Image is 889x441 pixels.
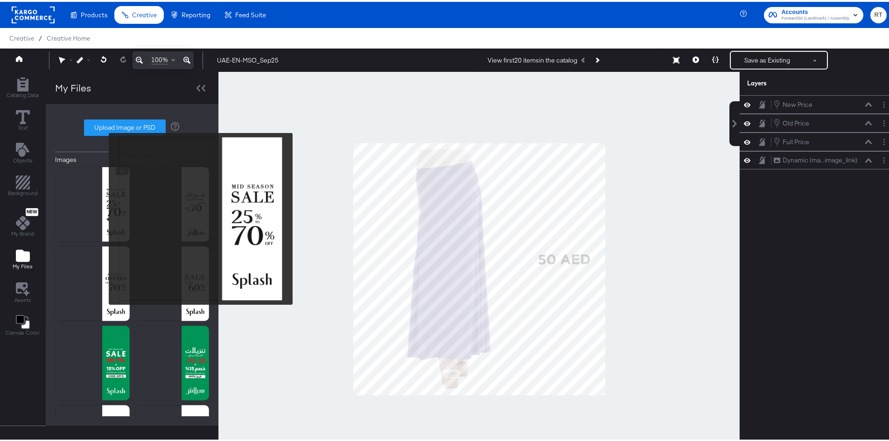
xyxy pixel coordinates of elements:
button: Layer Options [879,135,889,145]
span: Canvas Color [6,327,40,335]
span: Catalog Data [7,90,39,97]
button: Add Files [7,245,38,272]
div: Photoshop (PSD) [122,154,171,162]
button: RT [870,5,887,21]
div: Old Price [783,117,809,126]
span: Background [8,188,38,195]
button: Image Options [116,165,128,173]
button: Add Rectangle [1,73,44,100]
span: Reporting [182,9,210,17]
span: Text [18,122,28,130]
div: Layers [747,77,842,86]
div: My Files [55,79,91,93]
button: NewMy Brand [6,204,40,239]
button: New Price [773,98,813,108]
div: New Price [783,98,812,107]
span: Assets [14,294,31,302]
a: Creative Home [47,33,90,40]
div: View first 20 items in the catalog [488,54,577,63]
span: / [34,33,47,40]
button: Layer Options [879,117,889,126]
span: Products [81,9,107,17]
span: New [26,207,38,213]
div: Full Price [783,136,809,145]
button: AccountsForward3d (Landmark) / Assembly [764,5,863,21]
span: My Files [13,261,33,268]
div: Dynamic Ima...image_link) [783,154,857,163]
span: Accounts [782,6,849,15]
button: Layer Options [879,98,889,108]
div: Images [55,154,77,162]
button: Images [55,154,115,162]
span: Creative [9,33,34,40]
button: Save as Existing [731,50,804,67]
button: Next Product [590,50,603,67]
span: RT [874,8,883,19]
span: Creative [132,9,157,17]
button: Add Text [7,139,38,165]
span: Forward3d (Landmark) / Assembly [782,13,849,21]
button: Add Rectangle [2,172,43,198]
span: Objects [13,155,33,162]
button: Dynamic Ima...image_link) [773,154,858,163]
button: Layer Options [879,154,889,163]
span: My Brand [11,228,34,236]
span: Feed Suite [235,9,266,17]
button: Photoshop (PSD) [122,154,210,162]
button: Assets [9,278,37,305]
button: Old Price [773,116,810,126]
span: 100% [151,54,168,63]
button: Text [10,106,35,133]
button: Full Price [773,135,810,145]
